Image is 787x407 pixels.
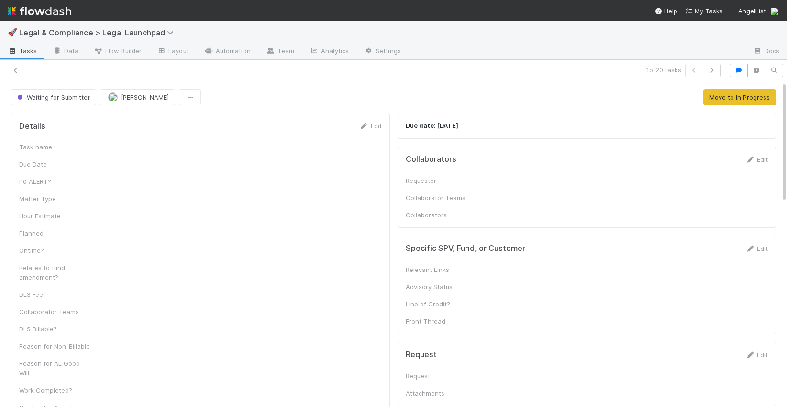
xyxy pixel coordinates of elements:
img: logo-inverted-e16ddd16eac7371096b0.svg [8,3,71,19]
button: Waiting for Submitter [11,89,96,105]
div: Relates to fund amendment? [19,263,91,282]
div: Request [406,371,477,381]
span: [PERSON_NAME] [121,93,169,101]
div: Reason for Non-Billable [19,341,91,351]
a: Docs [745,44,787,59]
a: Edit [359,122,382,130]
span: 1 of 20 tasks [646,65,681,75]
img: avatar_b5be9b1b-4537-4870-b8e7-50cc2287641b.png [770,7,779,16]
h5: Specific SPV, Fund, or Customer [406,244,525,253]
div: DLS Fee [19,290,91,299]
span: Flow Builder [94,46,142,56]
a: Automation [197,44,258,59]
span: Waiting for Submitter [15,93,90,101]
div: P0 ALERT? [19,177,91,186]
h5: Request [406,350,437,360]
a: Edit [745,156,768,163]
strong: Due date: [DATE] [406,122,458,129]
div: Collaborator Teams [406,193,477,203]
a: Analytics [302,44,356,59]
h5: Details [19,122,45,131]
a: Settings [356,44,409,59]
span: AngelList [738,7,766,15]
div: DLS Billable? [19,324,91,334]
div: Matter Type [19,194,91,203]
span: Tasks [8,46,37,56]
h5: Collaborators [406,155,456,164]
a: Flow Builder [86,44,149,59]
div: Planned [19,228,91,238]
div: Task name [19,142,91,152]
span: 🚀 [8,28,17,36]
div: Due Date [19,159,91,169]
a: Layout [149,44,197,59]
div: Requester [406,176,477,185]
div: Attachments [406,388,477,398]
div: Collaborators [406,210,477,220]
a: Edit [745,245,768,252]
a: Team [258,44,302,59]
span: My Tasks [685,7,723,15]
img: avatar_b5be9b1b-4537-4870-b8e7-50cc2287641b.png [108,92,118,102]
div: Reason for AL Good Will [19,359,91,378]
div: Work Completed? [19,385,91,395]
div: Help [654,6,677,16]
button: Move to In Progress [703,89,776,105]
div: Advisory Status [406,282,477,292]
a: Data [45,44,86,59]
a: My Tasks [685,6,723,16]
span: Legal & Compliance > Legal Launchpad [19,28,178,37]
div: Collaborator Teams [19,307,91,317]
div: Relevant Links [406,265,477,274]
div: Ontime? [19,246,91,255]
div: Hour Estimate [19,211,91,221]
button: [PERSON_NAME] [100,89,175,105]
div: Line of Credit? [406,299,477,309]
div: Front Thread [406,317,477,326]
a: Edit [745,351,768,359]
